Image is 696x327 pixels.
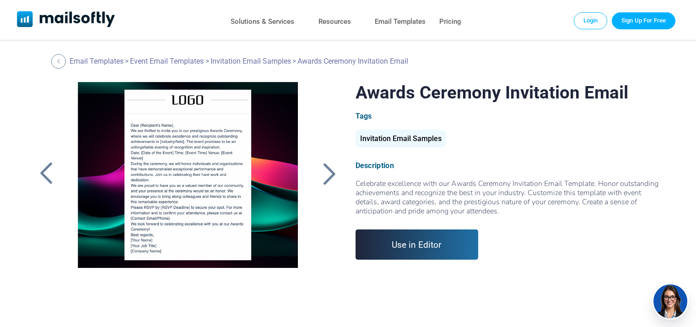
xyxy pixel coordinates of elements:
div: Celebrate excellence with our Awards Ceremony Invitation Email Template. Honor outstanding achiev... [356,179,661,216]
a: Email Templates [70,57,124,65]
a: Awards Ceremony Invitation Email [65,82,310,311]
a: Mailsoftly [17,11,115,29]
a: Event Email Templates [130,57,204,65]
a: Resources [318,15,351,28]
a: Solutions & Services [231,15,294,28]
div: Invitation Email Samples [356,130,446,147]
a: Back [51,54,68,69]
div: Tags [356,112,661,120]
a: Back [318,162,340,185]
a: Back [35,162,58,185]
a: Use in Editor [356,229,479,260]
a: Invitation Email Samples [210,57,291,65]
div: Description [356,161,661,170]
a: Email Templates [375,15,426,28]
a: Pricing [439,15,461,28]
h1: Awards Ceremony Invitation Email [356,82,661,103]
a: Trial [612,12,675,29]
a: Invitation Email Samples [356,138,446,142]
a: Login [574,12,608,29]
